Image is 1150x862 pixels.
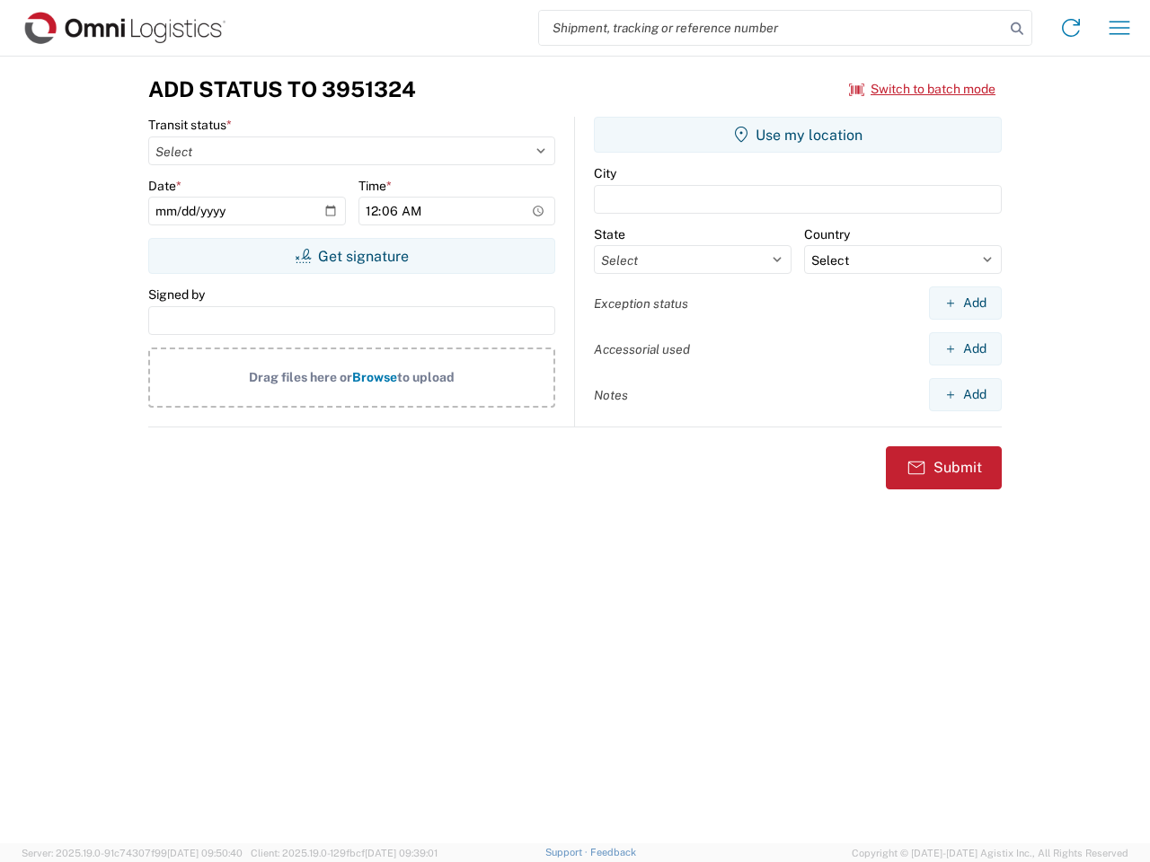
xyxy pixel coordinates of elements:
[167,848,243,858] span: [DATE] 09:50:40
[849,75,995,104] button: Switch to batch mode
[148,238,555,274] button: Get signature
[358,178,392,194] label: Time
[594,117,1002,153] button: Use my location
[148,117,232,133] label: Transit status
[22,848,243,858] span: Server: 2025.19.0-91c74307f99
[852,845,1128,861] span: Copyright © [DATE]-[DATE] Agistix Inc., All Rights Reserved
[594,226,625,242] label: State
[249,370,352,384] span: Drag files here or
[148,286,205,303] label: Signed by
[594,387,628,403] label: Notes
[539,11,1004,45] input: Shipment, tracking or reference number
[352,370,397,384] span: Browse
[590,847,636,858] a: Feedback
[594,165,616,181] label: City
[365,848,438,858] span: [DATE] 09:39:01
[148,76,416,102] h3: Add Status to 3951324
[886,446,1002,489] button: Submit
[929,286,1002,320] button: Add
[804,226,850,242] label: Country
[594,341,690,357] label: Accessorial used
[148,178,181,194] label: Date
[397,370,455,384] span: to upload
[929,378,1002,411] button: Add
[929,332,1002,365] button: Add
[251,848,438,858] span: Client: 2025.19.0-129fbcf
[545,847,590,858] a: Support
[594,295,688,312] label: Exception status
